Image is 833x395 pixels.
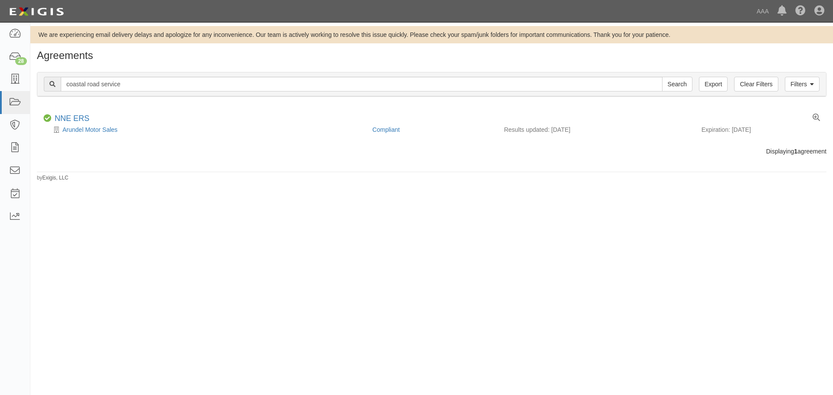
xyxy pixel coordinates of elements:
a: Compliant [372,126,400,133]
img: logo-5460c22ac91f19d4615b14bd174203de0afe785f0fc80cf4dbbc73dc1793850b.png [7,4,66,20]
a: View results summary [813,114,820,122]
a: Filters [785,77,820,91]
a: Exigis, LLC [43,175,69,181]
b: 1 [794,148,797,155]
a: Export [699,77,728,91]
input: Search [662,77,692,91]
div: Arundel Motor Sales [43,125,366,134]
div: NNE ERS [55,114,89,124]
div: Expiration: [DATE] [702,125,820,134]
a: AAA [752,3,773,20]
a: NNE ERS [55,114,89,123]
div: Displaying agreement [30,147,833,156]
a: Arundel Motor Sales [62,126,118,133]
a: Clear Filters [734,77,778,91]
small: by [37,174,69,182]
div: Results updated: [DATE] [504,125,689,134]
i: Compliant [43,114,51,122]
div: 28 [15,57,27,65]
div: We are experiencing email delivery delays and apologize for any inconvenience. Our team is active... [30,30,833,39]
i: Help Center - Complianz [795,6,806,16]
h1: Agreements [37,50,826,61]
input: Search [61,77,662,91]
